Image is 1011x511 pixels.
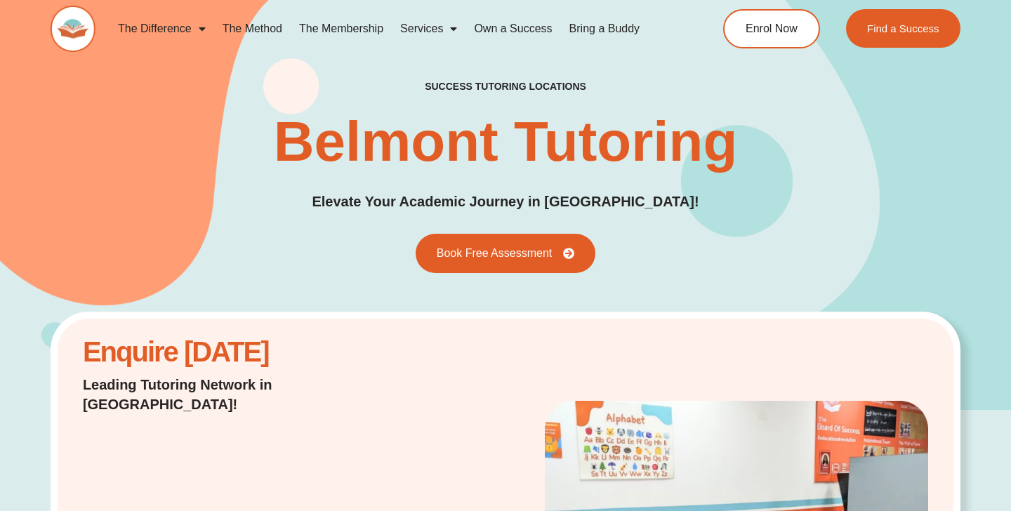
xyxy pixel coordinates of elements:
a: The Difference [110,13,214,45]
span: Book Free Assessment [437,248,553,259]
span: Enrol Now [746,23,798,34]
a: Services [392,13,465,45]
h2: Enquire [DATE] [83,343,385,361]
a: Find a Success [846,9,960,48]
span: Find a Success [867,23,939,34]
h1: Belmont Tutoring [274,114,738,170]
p: Elevate Your Academic Journey in [GEOGRAPHIC_DATA]! [312,191,699,213]
nav: Menu [110,13,671,45]
a: Book Free Assessment [416,234,596,273]
a: The Method [214,13,291,45]
a: Own a Success [465,13,560,45]
a: The Membership [291,13,392,45]
a: Bring a Buddy [561,13,649,45]
h2: success tutoring locations [425,80,586,93]
a: Enrol Now [723,9,820,48]
p: Leading Tutoring Network in [GEOGRAPHIC_DATA]! [83,375,385,414]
